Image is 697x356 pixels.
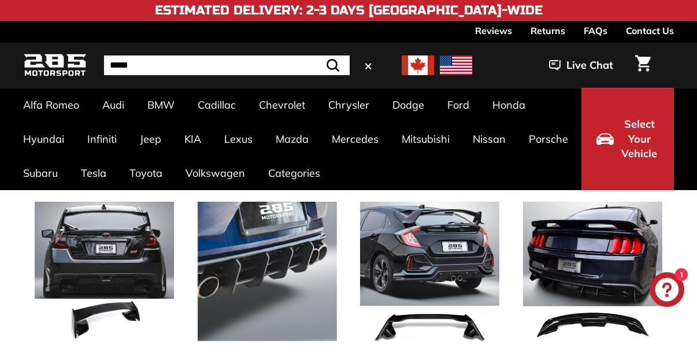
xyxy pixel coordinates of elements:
a: Ford [436,88,481,122]
button: Select Your Vehicle [581,88,674,190]
a: Returns [531,21,565,40]
a: Hyundai [12,122,76,156]
img: Logo_285_Motorsport_areodynamics_components [23,52,87,79]
a: Audi [91,88,136,122]
a: Mercedes [320,122,390,156]
a: Mitsubishi [390,122,461,156]
a: Nissan [461,122,517,156]
a: Chevrolet [247,88,317,122]
a: Chrysler [317,88,381,122]
span: Select Your Vehicle [620,117,659,161]
a: Cadillac [186,88,247,122]
h4: Estimated Delivery: 2-3 Days [GEOGRAPHIC_DATA]-Wide [155,3,543,17]
a: Honda [481,88,537,122]
a: Reviews [475,21,512,40]
a: Categories [257,156,332,190]
a: Cart [628,46,658,85]
a: Contact Us [626,21,674,40]
span: Live Chat [566,58,613,73]
a: Toyota [118,156,174,190]
input: Search [104,55,350,75]
a: Jeep [128,122,173,156]
a: Alfa Romeo [12,88,91,122]
img: STI Style Rear Wing - 2015-2021 Subaru WRX & WRX STI VA Sedan [35,202,174,341]
a: Tesla [69,156,118,190]
a: Mazda [264,122,320,156]
button: Live Chat [534,51,628,80]
a: Volkswagen [174,156,257,190]
a: FAQs [584,21,607,40]
img: GT500 Style Rear Wing - 2015-2023 Mustang 6th Gen 2.3L Ecoboost, 3.7L V6, 5.0L GT [523,202,662,341]
inbox-online-store-chat: Shopify online store chat [646,272,688,310]
a: Subaru [12,156,69,190]
a: Porsche [517,122,580,156]
a: Dodge [381,88,436,122]
img: Type R Style Rear Wing - 2016-2021 Honda Civic 10th Gen Hatchback [360,202,499,341]
a: Lexus [213,122,264,156]
a: Infiniti [76,122,128,156]
img: Shark Fin Rear Diffuser - 2018-2021 Golf Mk7.5 GTI [198,202,337,341]
a: BMW [136,88,186,122]
a: KIA [173,122,213,156]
